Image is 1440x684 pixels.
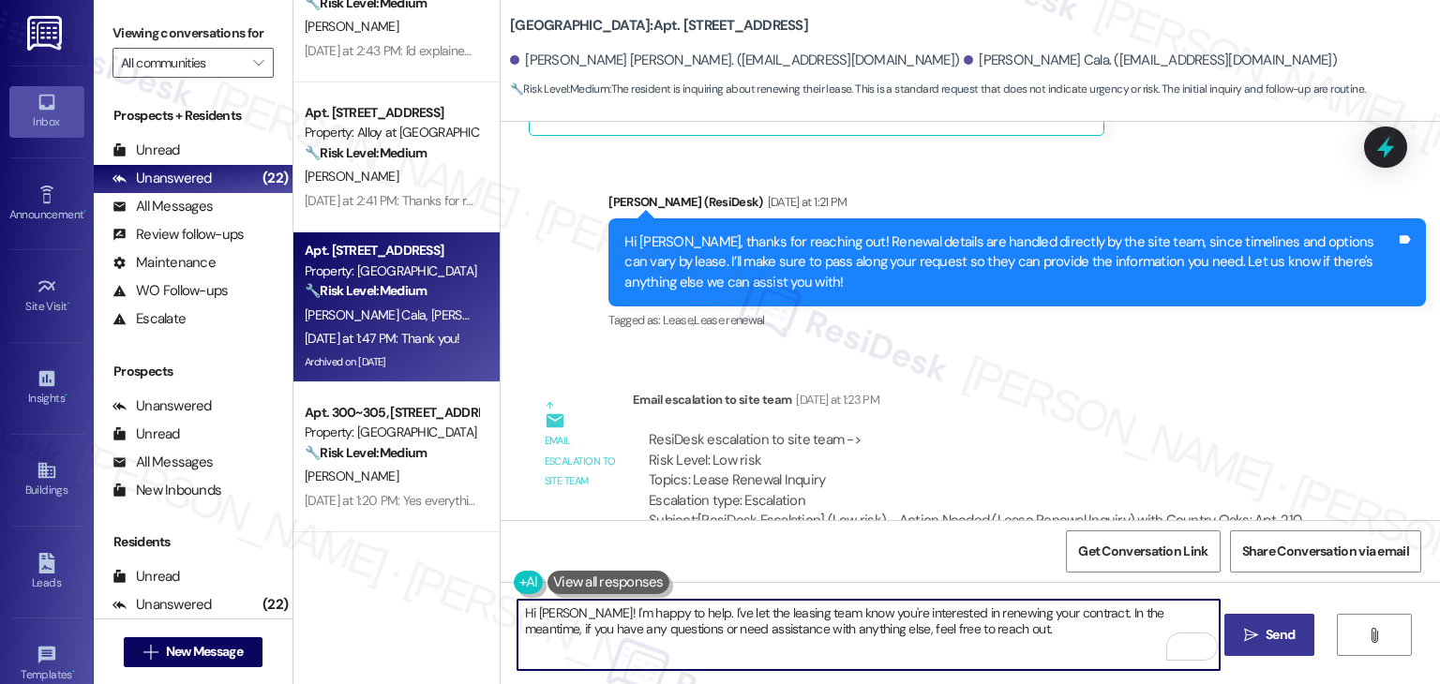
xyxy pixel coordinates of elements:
[9,271,84,321] a: Site Visit •
[510,82,609,97] strong: 🔧 Risk Level: Medium
[763,192,847,212] div: [DATE] at 1:21 PM
[94,362,292,381] div: Prospects
[431,306,622,323] span: [PERSON_NAME] [PERSON_NAME]
[112,595,212,615] div: Unanswered
[694,312,765,328] span: Lease renewal
[663,312,694,328] span: Lease ,
[305,330,460,347] div: [DATE] at 1:47 PM: Thank you!
[608,306,1426,334] div: Tagged as:
[1066,530,1220,572] button: Get Conversation Link
[1230,530,1421,572] button: Share Conversation via email
[1367,628,1381,643] i: 
[305,168,398,185] span: [PERSON_NAME]
[67,297,70,310] span: •
[305,241,478,260] div: Apt. [STREET_ADDRESS]
[510,16,808,36] b: [GEOGRAPHIC_DATA]: Apt. [STREET_ADDRESS]
[305,103,478,123] div: Apt. [STREET_ADDRESS]
[510,51,959,70] div: [PERSON_NAME] [PERSON_NAME]. ([EMAIL_ADDRESS][DOMAIN_NAME])
[72,665,75,678] span: •
[791,390,879,409] div: [DATE] at 1:23 PM
[121,48,244,78] input: All communities
[1078,542,1207,561] span: Get Conversation Link
[305,123,478,142] div: Property: Alloy at [GEOGRAPHIC_DATA]
[305,423,478,442] div: Property: [GEOGRAPHIC_DATA]
[112,225,244,245] div: Review follow-ups
[305,444,427,461] strong: 🔧 Risk Level: Medium
[305,18,398,35] span: [PERSON_NAME]
[94,106,292,126] div: Prospects + Residents
[305,492,1093,509] div: [DATE] at 1:20 PM: Yes everything has been amazing since moving in here except people not picking...
[9,547,84,598] a: Leads
[112,141,180,160] div: Unread
[305,468,398,484] span: [PERSON_NAME]
[1242,542,1409,561] span: Share Conversation via email
[112,281,228,301] div: WO Follow-ups
[305,306,431,323] span: [PERSON_NAME] Cala
[253,55,263,70] i: 
[112,567,180,587] div: Unread
[624,232,1396,292] div: Hi [PERSON_NAME], thanks for reaching out! Renewal details are handled directly by the site team,...
[305,282,427,299] strong: 🔧 Risk Level: Medium
[112,424,180,444] div: Unread
[27,16,66,51] img: ResiDesk Logo
[608,192,1426,218] div: [PERSON_NAME] (ResiDesk)
[166,642,243,662] span: New Message
[112,253,216,273] div: Maintenance
[964,51,1337,70] div: [PERSON_NAME] Cala. ([EMAIL_ADDRESS][DOMAIN_NAME])
[9,86,84,137] a: Inbox
[112,396,212,416] div: Unanswered
[545,431,618,491] div: Email escalation to site team
[94,532,292,552] div: Residents
[1224,614,1315,656] button: Send
[258,590,292,619] div: (22)
[1244,628,1258,643] i: 
[112,169,212,188] div: Unanswered
[112,481,221,500] div: New Inbounds
[305,403,478,423] div: Apt. 300~305, [STREET_ADDRESS]
[9,454,84,505] a: Buildings
[633,390,1346,416] div: Email escalation to site team
[112,309,186,329] div: Escalate
[112,197,213,216] div: All Messages
[305,261,478,281] div: Property: [GEOGRAPHIC_DATA]
[83,205,86,218] span: •
[649,511,1330,551] div: Subject: [ResiDesk Escalation] (Low risk) - Action Needed (Lease Renewal Inquiry) with Country Oa...
[143,645,157,660] i: 
[510,80,1365,99] span: : The resident is inquiring about renewing their lease. This is a standard request that does not ...
[65,389,67,402] span: •
[9,363,84,413] a: Insights •
[517,600,1220,670] textarea: To enrich screen reader interactions, please activate Accessibility in Grammarly extension settings
[303,350,480,374] div: Archived on [DATE]
[124,637,262,667] button: New Message
[112,19,274,48] label: Viewing conversations for
[305,144,427,161] strong: 🔧 Risk Level: Medium
[258,164,292,193] div: (22)
[1266,625,1295,645] span: Send
[649,430,1330,511] div: ResiDesk escalation to site team -> Risk Level: Low risk Topics: Lease Renewal Inquiry Escalation...
[112,453,213,472] div: All Messages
